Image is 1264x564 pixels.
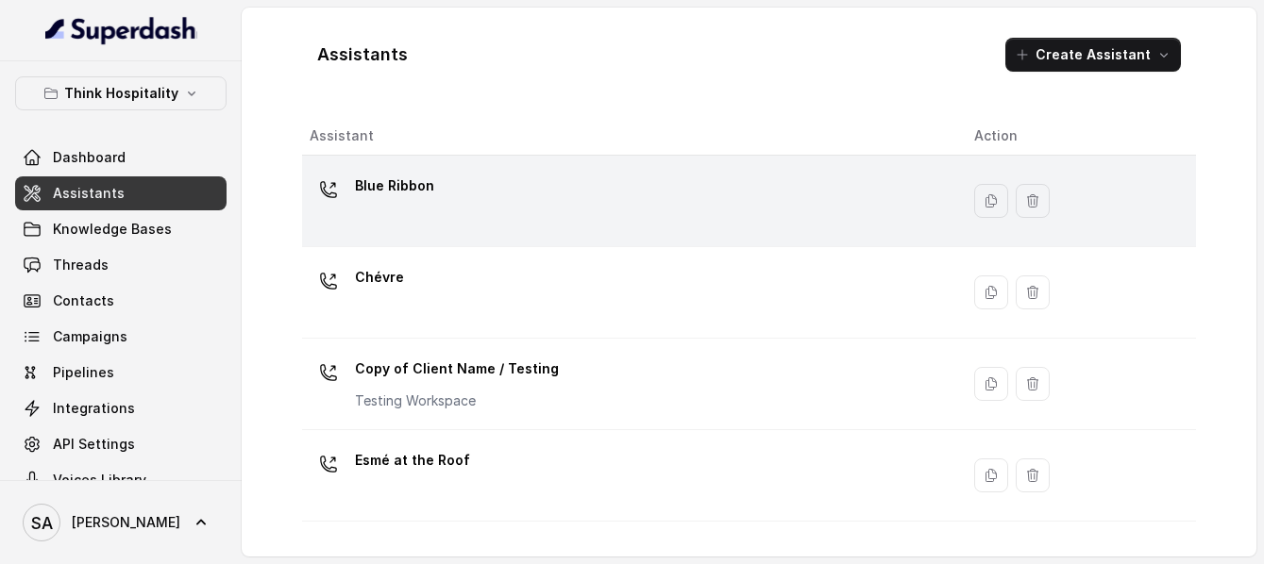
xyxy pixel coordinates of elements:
[53,184,125,203] span: Assistants
[1005,38,1181,72] button: Create Assistant
[53,363,114,382] span: Pipelines
[53,220,172,239] span: Knowledge Bases
[959,117,1196,156] th: Action
[53,256,109,274] span: Threads
[53,148,126,167] span: Dashboard
[317,40,408,70] h1: Assistants
[53,399,135,418] span: Integrations
[15,320,227,354] a: Campaigns
[31,513,53,533] text: SA
[15,356,227,390] a: Pipelines
[15,141,227,174] a: Dashboard
[15,427,227,461] a: API Settings
[72,513,180,532] span: [PERSON_NAME]
[15,76,227,110] button: Think Hospitality
[15,391,227,425] a: Integrations
[53,327,127,346] span: Campaigns
[15,248,227,282] a: Threads
[53,471,146,489] span: Voices Library
[15,212,227,246] a: Knowledge Bases
[15,284,227,318] a: Contacts
[64,82,178,105] p: Think Hospitality
[355,354,559,384] p: Copy of Client Name / Testing
[355,171,434,201] p: Blue Ribbon
[15,176,227,210] a: Assistants
[302,117,959,156] th: Assistant
[45,15,197,45] img: light.svg
[15,496,227,549] a: [PERSON_NAME]
[355,262,404,292] p: Chévre
[53,435,135,454] span: API Settings
[355,445,470,475] p: Esmé at the Roof
[53,291,114,310] span: Contacts
[355,391,559,410] p: Testing Workspace
[15,463,227,497] a: Voices Library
